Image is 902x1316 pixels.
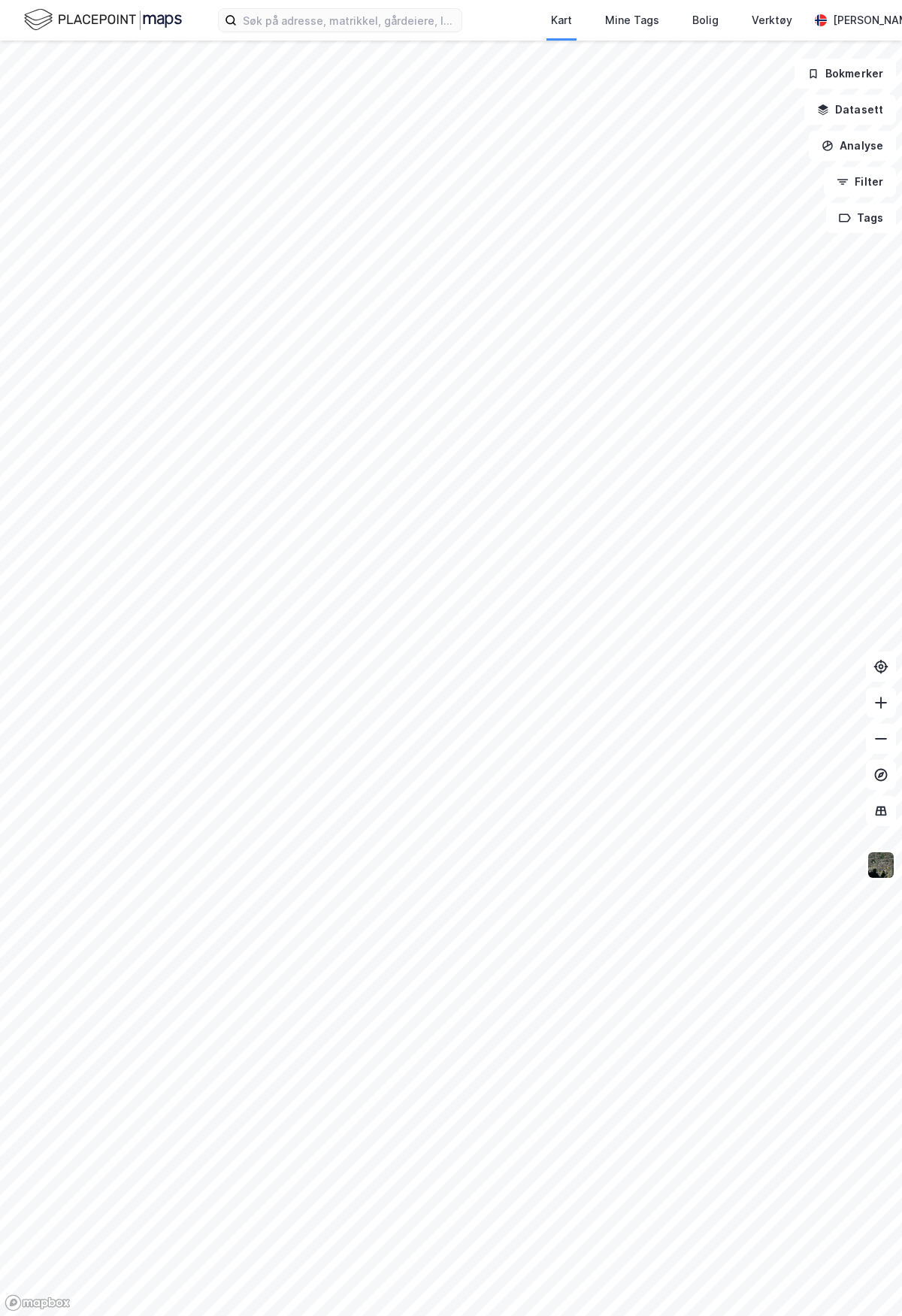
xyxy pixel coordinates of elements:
[827,1244,902,1316] div: Kontrollprogram for chat
[867,851,895,879] img: 9k=
[795,59,896,89] button: Bokmerker
[824,167,896,197] button: Filter
[551,11,572,29] div: Kart
[752,11,792,29] div: Verktøy
[237,9,462,32] input: Søk på adresse, matrikkel, gårdeiere, leietakere eller personer
[809,131,896,161] button: Analyse
[605,11,659,29] div: Mine Tags
[826,203,896,233] button: Tags
[24,7,182,33] img: logo.f888ab2527a4732fd821a326f86c7f29.svg
[692,11,719,29] div: Bolig
[827,1244,902,1316] iframe: Chat Widget
[5,1294,71,1311] a: Mapbox homepage
[804,95,896,125] button: Datasett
